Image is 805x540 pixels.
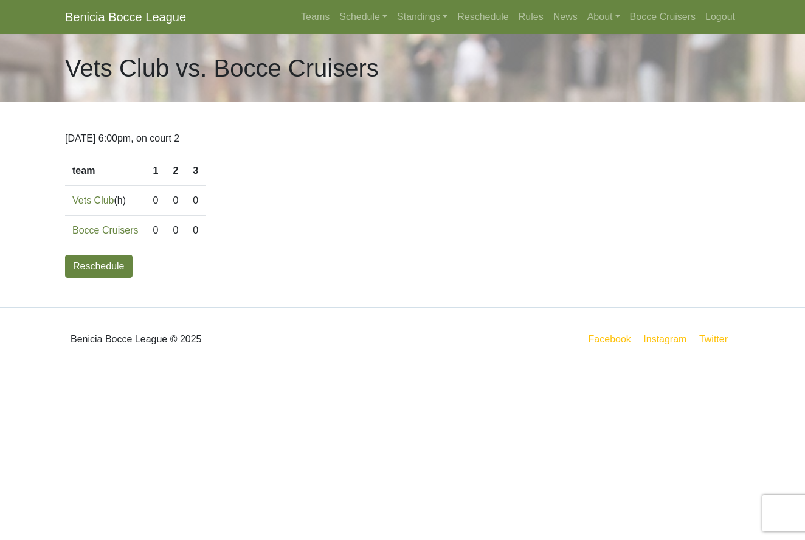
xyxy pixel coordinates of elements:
td: 0 [165,216,185,246]
td: 0 [165,186,185,216]
a: Twitter [697,331,738,347]
a: Logout [700,5,740,29]
a: Bocce Cruisers [625,5,700,29]
a: Rules [514,5,548,29]
td: 0 [185,186,206,216]
td: 0 [185,216,206,246]
td: 0 [145,216,165,246]
a: Vets Club [72,195,114,206]
a: Reschedule [452,5,514,29]
td: 0 [145,186,165,216]
a: Bocce Cruisers [72,225,138,235]
th: 2 [165,156,185,186]
div: Benicia Bocce League © 2025 [56,317,402,361]
th: 3 [185,156,206,186]
a: Reschedule [65,255,133,278]
a: About [582,5,625,29]
h1: Vets Club vs. Bocce Cruisers [65,54,379,83]
a: Instagram [641,331,689,347]
th: team [65,156,145,186]
td: (h) [65,186,145,216]
p: [DATE] 6:00pm, on court 2 [65,131,740,146]
a: Facebook [586,331,634,347]
a: Standings [392,5,452,29]
a: Teams [296,5,334,29]
a: Schedule [334,5,392,29]
a: News [548,5,582,29]
th: 1 [145,156,165,186]
a: Benicia Bocce League [65,5,186,29]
